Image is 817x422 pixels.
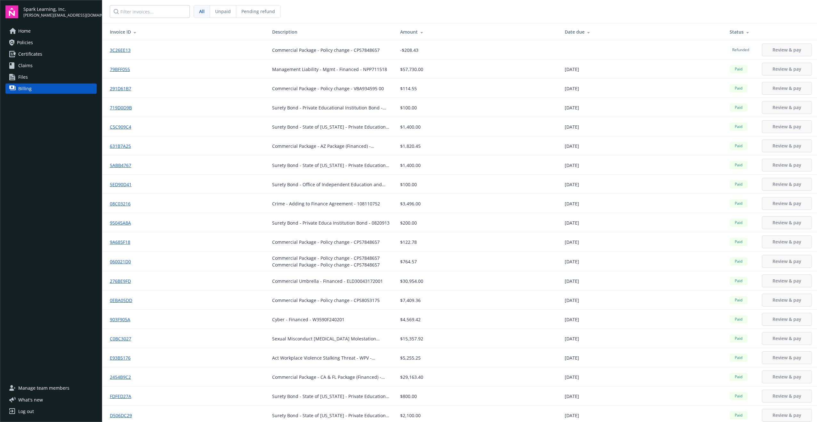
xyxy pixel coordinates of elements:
span: Paid [732,66,745,72]
span: Paid [732,336,745,341]
span: Review & pay [773,297,801,303]
span: [DATE] [565,258,579,265]
span: [DATE] [565,104,579,111]
span: Billing [18,84,32,94]
button: Review & pay [762,409,812,422]
span: Review & pay [773,393,801,399]
div: Act Workplace Violence Stalking Threat - WPV - Financed - US00140382SP24A [272,354,390,361]
span: Paid [732,181,745,187]
a: Claims [5,60,97,71]
a: 3C26EE13 [110,47,136,53]
button: Review & pay [762,351,812,364]
span: $200.00 [400,219,417,226]
span: Paid [732,124,745,130]
span: Paid [732,278,745,284]
span: Review & pay [773,143,801,149]
span: Claims [18,60,33,71]
span: $1,820.45 [400,143,421,149]
a: FDFED27A [110,393,136,400]
span: $30,954.00 [400,278,423,284]
a: C5C909C4 [110,123,136,130]
span: $100.00 [400,181,417,188]
button: Review & pay [762,197,812,210]
span: Review & pay [773,354,801,361]
span: [DATE] [565,316,579,323]
a: 0EBA05DD [110,297,137,304]
span: [DATE] [565,393,579,400]
button: Review & pay [762,370,812,383]
span: $15,357.92 [400,335,423,342]
span: $122.78 [400,239,417,245]
span: Paid [732,105,745,110]
span: Paid [732,85,745,91]
button: Review & pay [762,332,812,345]
span: $1,400.00 [400,162,421,169]
a: 5ED90D41 [110,181,137,188]
div: Commercial Umbrella - Financed - ELD30043172001 [272,278,383,284]
span: Review & pay [773,316,801,322]
span: [DATE] [565,354,579,361]
span: Review & pay [773,47,801,53]
div: Date due [565,28,719,35]
div: Surety Bond - Private Educa Institution Bond - 0820913 [272,219,390,226]
span: Review & pay [773,374,801,380]
div: Invoice ID [110,28,262,35]
span: $4,569.42 [400,316,421,323]
button: What's new [5,396,53,403]
input: Filter invoices... [110,5,190,18]
span: What ' s new [18,396,43,403]
span: [DATE] [565,85,579,92]
a: Certificates [5,49,97,59]
div: Commercial Package - Policy change - CPS7848657 [272,255,380,261]
button: Review & pay [762,294,812,307]
span: [DATE] [565,297,579,304]
span: [DATE] [565,200,579,207]
a: 060021D0 [110,258,136,265]
a: D506DC29 [110,412,137,419]
span: $29,163.40 [400,374,423,380]
span: Paid [732,355,745,361]
span: [DATE] [565,412,579,419]
span: Review & pay [773,85,801,91]
div: Commercial Package - Policy change - CPS8053175 [272,297,380,304]
span: Paid [732,374,745,380]
a: 719D0D9B [110,104,137,111]
span: Paid [732,297,745,303]
button: Review & pay [762,63,812,76]
button: Review & pay [762,120,812,133]
div: Surety Bond - State of [US_STATE] - Private Educational Institutional Bond - 0825880 [272,123,390,130]
div: Cyber - Financed - W3590F240201 [272,316,344,323]
a: 79BFF055 [110,66,135,73]
div: Commercial Package - AZ Package (Financed) - VBB120687 00 [272,143,390,149]
button: Review & pay [762,178,812,191]
div: Commercial Package - Policy change - VBA934595 00 [272,85,384,92]
div: Description [272,28,390,35]
span: Review & pay [773,181,801,187]
button: Review & pay [762,235,812,248]
a: E93B5176 [110,354,136,361]
a: 2454B9C2 [110,374,136,380]
span: [DATE] [565,239,579,245]
a: Files [5,72,97,82]
span: [DATE] [565,123,579,130]
span: $800.00 [400,393,417,400]
div: Commercial Package - Policy change - CPS7848657 [272,47,380,53]
div: Status [730,28,752,35]
span: [DATE] [565,374,579,380]
div: Commercial Package - Policy change - CPS7848657 [272,239,380,245]
div: Sexual Misconduct [MEDICAL_DATA] Molestation Liability - [PERSON_NAME] - Financed - D35911240201 [272,335,390,342]
div: Commercial Package - CA & FL Package (Financed) - CPS8053175 [272,374,390,380]
button: Review & pay [762,216,812,229]
span: [PERSON_NAME][EMAIL_ADDRESS][DOMAIN_NAME] [23,12,97,18]
div: Surety Bond - Private Educational Institution Bond - 100857165 [272,104,390,111]
span: $5,255.25 [400,354,421,361]
div: Surety Bond - State of [US_STATE] - Private Educational Institutional Bond - 0825880 [272,162,390,169]
span: Manage team members [18,383,69,393]
span: Unpaid [215,8,231,15]
span: $7,409.36 [400,297,421,304]
span: [DATE] [565,162,579,169]
span: Paid [732,316,745,322]
span: Review & pay [773,239,801,245]
div: Surety Bond - State of [US_STATE] - Private Education Institutional Bond - 57BSBJI5093 [272,393,390,400]
span: Review & pay [773,258,801,264]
